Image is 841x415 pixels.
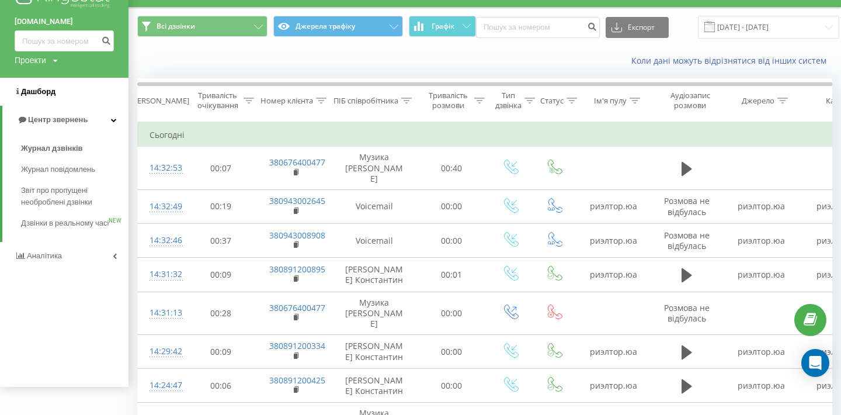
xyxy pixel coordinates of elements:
[150,195,173,218] div: 14:32:49
[21,185,123,208] span: Звіт про пропущені необроблені дзвінки
[722,369,801,403] td: риэлтор.юа
[269,195,325,206] a: 380943002645
[664,302,710,324] span: Розмова не відбулась
[576,335,652,369] td: риэлтор.юа
[150,229,173,252] div: 14:32:46
[15,16,114,27] a: [DOMAIN_NAME]
[269,264,325,275] a: 380891200895
[333,335,415,369] td: [PERSON_NAME] Константин
[27,251,62,260] span: Аналiтика
[576,369,652,403] td: риэлтор.юа
[185,224,258,258] td: 00:37
[631,55,832,66] a: Коли дані можуть відрізнятися вiд інших систем
[21,164,95,175] span: Журнал повідомлень
[137,16,267,37] button: Всі дзвінки
[2,106,128,134] a: Центр звернень
[415,258,488,292] td: 00:01
[476,17,600,38] input: Пошук за номером
[273,16,404,37] button: Джерела трафіку
[185,147,258,190] td: 00:07
[185,189,258,223] td: 00:19
[185,335,258,369] td: 00:09
[722,258,801,292] td: риэлтор.юа
[15,54,46,66] div: Проекти
[415,292,488,335] td: 00:00
[185,258,258,292] td: 00:09
[662,91,718,110] div: Аудіозапис розмови
[150,340,173,363] div: 14:29:42
[269,157,325,168] a: 380676400477
[21,217,109,229] span: Дзвінки в реальному часі
[742,96,774,106] div: Джерело
[21,213,128,234] a: Дзвінки в реальному часіNEW
[21,143,83,154] span: Журнал дзвінків
[415,189,488,223] td: 00:00
[333,258,415,292] td: [PERSON_NAME] Константин
[150,374,173,397] div: 14:24:47
[664,230,710,251] span: Розмова не відбулась
[594,96,627,106] div: Ім'я пулу
[801,349,829,377] div: Open Intercom Messenger
[722,189,801,223] td: риэлтор.юа
[722,224,801,258] td: риэлтор.юа
[269,302,325,313] a: 380676400477
[415,147,488,190] td: 00:40
[432,22,454,30] span: Графік
[269,375,325,386] a: 380891200425
[185,369,258,403] td: 00:06
[576,224,652,258] td: риэлтор.юа
[260,96,313,106] div: Номер клієнта
[157,22,195,31] span: Всі дзвінки
[333,292,415,335] td: Музика [PERSON_NAME]
[130,96,189,106] div: [PERSON_NAME]
[415,335,488,369] td: 00:00
[664,195,710,217] span: Розмова не відбулась
[576,258,652,292] td: риэлтор.юа
[150,302,173,324] div: 14:31:13
[409,16,476,37] button: Графік
[722,335,801,369] td: риэлтор.юа
[540,96,564,106] div: Статус
[606,17,669,38] button: Експорт
[495,91,522,110] div: Тип дзвінка
[150,263,173,286] div: 14:31:32
[21,138,128,159] a: Журнал дзвінків
[415,224,488,258] td: 00:00
[15,30,114,51] input: Пошук за номером
[21,159,128,180] a: Журнал повідомлень
[425,91,471,110] div: Тривалість розмови
[333,147,415,190] td: Музика [PERSON_NAME]
[576,189,652,223] td: риэлтор.юа
[415,369,488,403] td: 00:00
[185,292,258,335] td: 00:28
[333,96,398,106] div: ПІБ співробітника
[21,87,55,96] span: Дашборд
[21,180,128,213] a: Звіт про пропущені необроблені дзвінки
[333,189,415,223] td: Voicemail
[150,157,173,179] div: 14:32:53
[194,91,241,110] div: Тривалість очікування
[269,340,325,351] a: 380891200334
[269,230,325,241] a: 380943008908
[333,224,415,258] td: Voicemail
[28,115,88,124] span: Центр звернень
[333,369,415,403] td: [PERSON_NAME] Константин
